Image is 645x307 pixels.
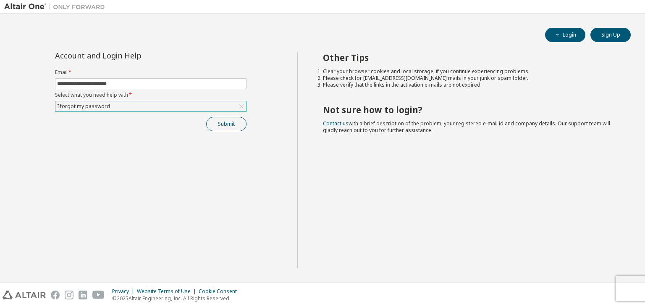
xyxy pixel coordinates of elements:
p: © 2025 Altair Engineering, Inc. All Rights Reserved. [112,295,242,302]
h2: Other Tips [323,52,616,63]
img: youtube.svg [92,291,105,299]
a: Contact us [323,120,349,127]
span: with a brief description of the problem, your registered e-mail id and company details. Our suppo... [323,120,610,134]
img: Altair One [4,3,109,11]
img: altair_logo.svg [3,291,46,299]
li: Clear your browser cookies and local storage, if you continue experiencing problems. [323,68,616,75]
img: instagram.svg [65,291,73,299]
div: Account and Login Help [55,52,208,59]
button: Submit [206,117,246,131]
div: Website Terms of Use [137,288,199,295]
li: Please verify that the links in the activation e-mails are not expired. [323,82,616,88]
div: Privacy [112,288,137,295]
div: Cookie Consent [199,288,242,295]
label: Select what you need help with [55,92,246,98]
div: I forgot my password [55,101,246,111]
div: I forgot my password [56,102,111,111]
img: linkedin.svg [79,291,87,299]
img: facebook.svg [51,291,60,299]
button: Sign Up [590,28,631,42]
li: Please check for [EMAIL_ADDRESS][DOMAIN_NAME] mails in your junk or spam folder. [323,75,616,82]
h2: Not sure how to login? [323,104,616,115]
button: Login [545,28,585,42]
label: Email [55,69,246,76]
